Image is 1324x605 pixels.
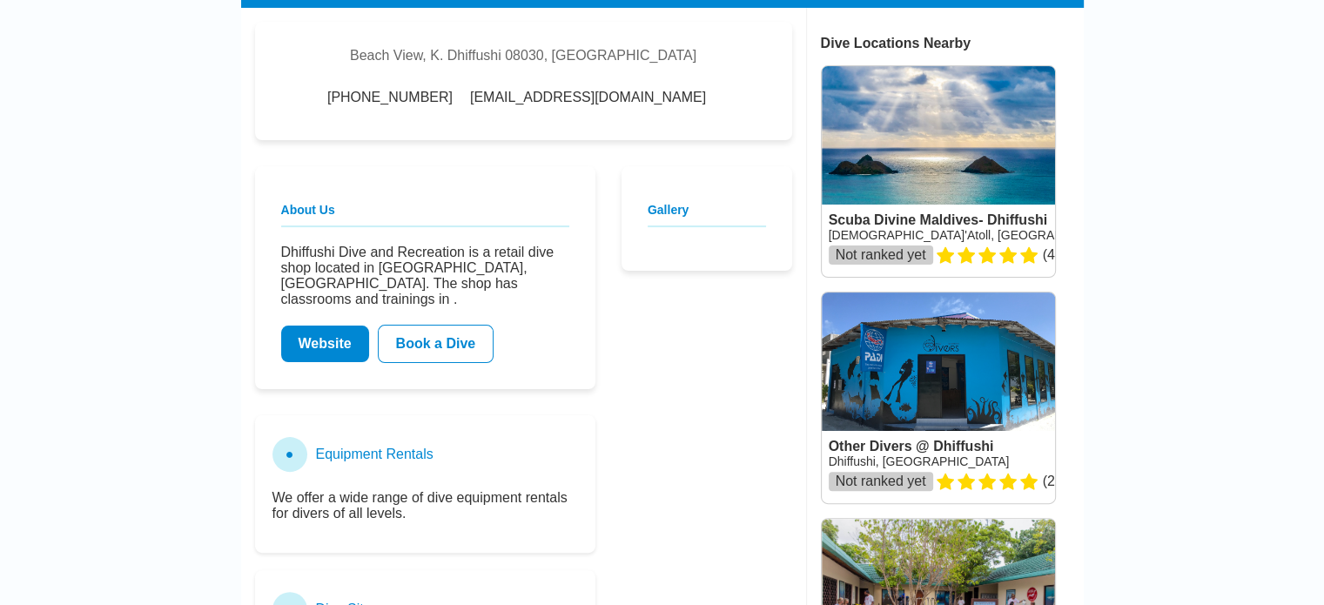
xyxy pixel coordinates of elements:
h2: Gallery [648,203,766,227]
p: Dhiffushi Dive and Recreation is a retail dive shop located in [GEOGRAPHIC_DATA], [GEOGRAPHIC_DAT... [281,245,569,307]
p: We offer a wide range of dive equipment rentals for divers of all levels. [272,490,578,521]
span: [EMAIL_ADDRESS][DOMAIN_NAME] [470,90,706,105]
h2: About Us [281,203,569,227]
div: Dive Locations Nearby [821,36,1084,51]
div: Beach View, K. Dhiffushi 08030, [GEOGRAPHIC_DATA] [350,48,696,64]
a: Dhiffushi, [GEOGRAPHIC_DATA] [829,454,1010,468]
div: ● [272,437,307,472]
span: [PHONE_NUMBER] [327,90,453,105]
h3: Equipment Rentals [316,447,433,462]
a: [DEMOGRAPHIC_DATA]'Atoll, [GEOGRAPHIC_DATA] [829,228,1125,242]
a: Book a Dive [378,325,494,363]
a: Website [281,326,369,362]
